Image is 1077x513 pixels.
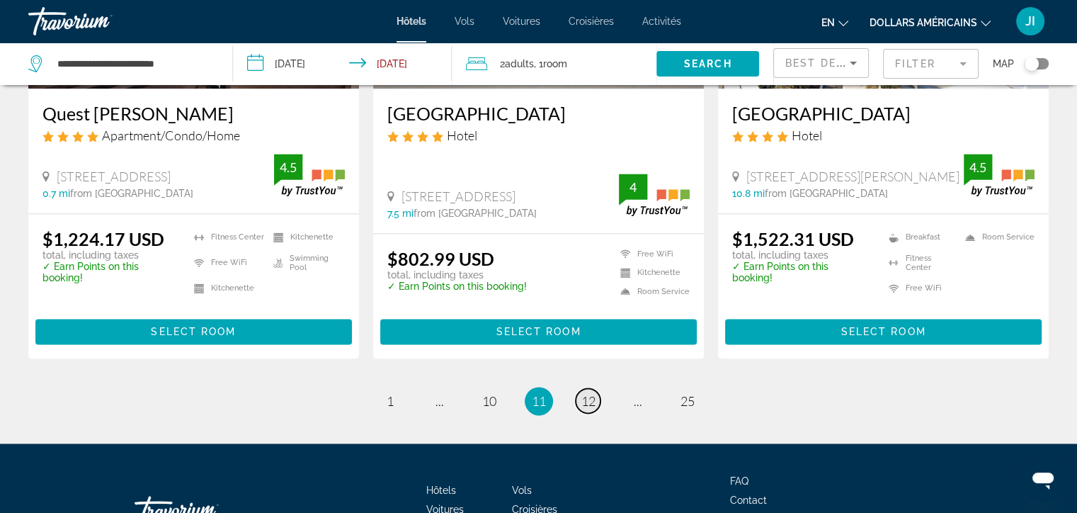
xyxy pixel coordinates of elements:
span: from [GEOGRAPHIC_DATA] [70,188,193,199]
button: Select Room [725,319,1042,344]
span: 10.8 mi [732,188,765,199]
a: Croisières [569,16,614,27]
button: Select Room [35,319,352,344]
span: 2 [500,54,534,74]
a: [GEOGRAPHIC_DATA] [732,103,1035,124]
img: trustyou-badge.svg [964,154,1035,196]
li: Kitchenette [266,228,345,247]
span: Hotel [792,128,822,143]
div: 4.5 [274,159,302,176]
span: Select Room [496,326,581,337]
li: Breakfast [882,228,958,247]
li: Kitchenette [187,279,266,298]
span: 7.5 mi [387,208,414,219]
a: Voitures [503,16,540,27]
li: Swimming Pool [266,254,345,272]
span: , 1 [534,54,567,74]
span: Hotel [447,128,477,143]
span: Best Deals [785,57,859,69]
li: Room Service [613,286,690,298]
span: [STREET_ADDRESS][PERSON_NAME] [746,169,959,184]
span: [STREET_ADDRESS] [401,188,515,204]
p: ✓ Earn Points on this booking! [387,281,527,292]
li: Free WiFi [882,279,958,298]
ins: $1,522.31 USD [732,228,854,249]
span: ... [435,393,444,409]
div: 4.5 [964,159,992,176]
span: Room [543,58,567,69]
span: 1 [387,393,394,409]
a: Select Room [380,322,697,337]
a: [GEOGRAPHIC_DATA] [387,103,690,124]
li: Kitchenette [613,266,690,278]
span: 11 [532,393,546,409]
ins: $1,224.17 USD [42,228,164,249]
span: 0.7 mi [42,188,70,199]
div: 4 star Apartment [42,128,345,143]
iframe: Bouton de lancement de la fenêtre de messagerie [1020,456,1066,502]
span: 25 [680,393,695,409]
span: Apartment/Condo/Home [102,128,240,143]
span: from [GEOGRAPHIC_DATA] [765,188,888,199]
li: Free WiFi [187,254,266,272]
span: Adults [505,58,534,69]
button: Changer de devise [870,12,991,33]
a: Select Room [35,322,352,337]
font: Vols [455,16,474,27]
p: total, including taxes [387,269,527,281]
li: Free WiFi [613,248,690,260]
li: Fitness Center [882,254,958,272]
span: Select Room [151,326,236,337]
nav: Pagination [28,387,1049,415]
a: Select Room [725,322,1042,337]
span: Select Room [840,326,925,337]
button: Changer de langue [821,12,848,33]
ins: $802.99 USD [387,248,494,269]
a: Quest [PERSON_NAME] [42,103,345,124]
a: Hôtels [397,16,426,27]
button: Menu utilisateur [1012,6,1049,36]
span: Map [993,54,1014,74]
p: ✓ Earn Points on this booking! [42,261,176,283]
a: FAQ [730,475,748,487]
span: 12 [581,393,596,409]
a: Hôtels [426,485,456,496]
a: Contact [730,495,767,506]
button: Toggle map [1014,57,1049,70]
span: Search [684,58,732,69]
span: ... [634,393,642,409]
p: total, including taxes [732,249,871,261]
p: ✓ Earn Points on this booking! [732,261,871,283]
a: Travorium [28,3,170,40]
li: Room Service [958,228,1035,247]
button: Check-in date: Oct 14, 2025 Check-out date: Oct 21, 2025 [233,43,452,85]
font: JI [1025,13,1035,28]
img: trustyou-badge.svg [274,154,345,196]
button: Filter [883,48,979,79]
mat-select: Sort by [785,55,857,72]
button: Select Room [380,319,697,344]
a: Vols [512,485,532,496]
li: Fitness Center [187,228,266,247]
p: total, including taxes [42,249,176,261]
button: Travelers: 2 adults, 0 children [452,43,656,85]
img: trustyou-badge.svg [619,174,690,215]
font: en [821,17,835,28]
button: Search [656,51,759,77]
div: 4 star Hotel [732,128,1035,143]
span: from [GEOGRAPHIC_DATA] [414,208,537,219]
a: Activités [642,16,681,27]
span: [STREET_ADDRESS] [57,169,171,184]
div: 4 star Hotel [387,128,690,143]
span: 10 [482,393,496,409]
